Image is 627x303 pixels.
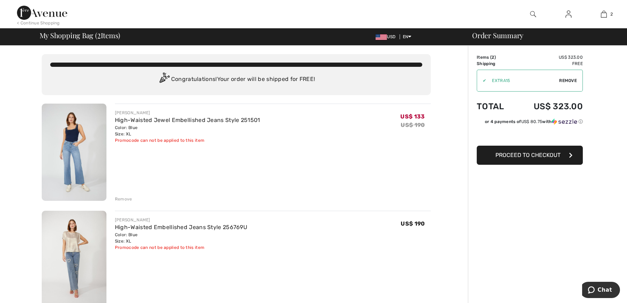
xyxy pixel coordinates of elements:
img: Sezzle [552,118,577,125]
a: 2 [586,10,621,18]
div: Promocode can not be applied to this item [115,244,247,251]
td: Total [477,94,515,118]
span: US$ 133 [400,113,425,120]
img: US Dollar [376,34,387,40]
div: Order Summary [464,32,623,39]
div: ✔ [477,77,486,84]
span: US$ 80.75 [521,119,542,124]
td: Items ( ) [477,54,515,60]
a: High-Waisted Embellished Jeans Style 256769U [115,224,247,231]
img: My Info [565,10,571,18]
div: or 4 payments ofUS$ 80.75withSezzle Click to learn more about Sezzle [477,118,583,127]
img: search the website [530,10,536,18]
span: EN [403,34,412,39]
a: Sign In [560,10,577,19]
div: Remove [115,196,132,202]
div: < Continue Shopping [17,20,60,26]
span: US$ 190 [401,220,425,227]
span: Proceed to Checkout [495,152,561,158]
td: US$ 323.00 [515,94,583,118]
div: Congratulations! Your order will be shipped for FREE! [50,72,422,87]
td: Free [515,60,583,67]
td: US$ 323.00 [515,54,583,60]
img: Congratulation2.svg [157,72,171,87]
div: Color: Blue Size: XL [115,232,247,244]
span: USD [376,34,398,39]
button: Proceed to Checkout [477,146,583,165]
span: 2 [492,55,494,60]
input: Promo code [486,70,559,91]
div: Color: Blue Size: XL [115,124,260,137]
img: 1ère Avenue [17,6,67,20]
div: or 4 payments of with [485,118,583,125]
span: My Shopping Bag ( Items) [40,32,121,39]
div: Promocode can not be applied to this item [115,137,260,144]
div: [PERSON_NAME] [115,217,247,223]
span: 2 [610,11,613,17]
span: Remove [559,77,577,84]
span: 2 [97,30,101,39]
td: Shipping [477,60,515,67]
div: [PERSON_NAME] [115,110,260,116]
a: High-Waisted Jewel Embellished Jeans Style 251501 [115,117,260,123]
iframe: PayPal-paypal [477,127,583,143]
iframe: Opens a widget where you can chat to one of our agents [582,282,620,299]
img: High-Waisted Jewel Embellished Jeans Style 251501 [42,104,106,201]
s: US$ 190 [401,122,425,128]
img: My Bag [601,10,607,18]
